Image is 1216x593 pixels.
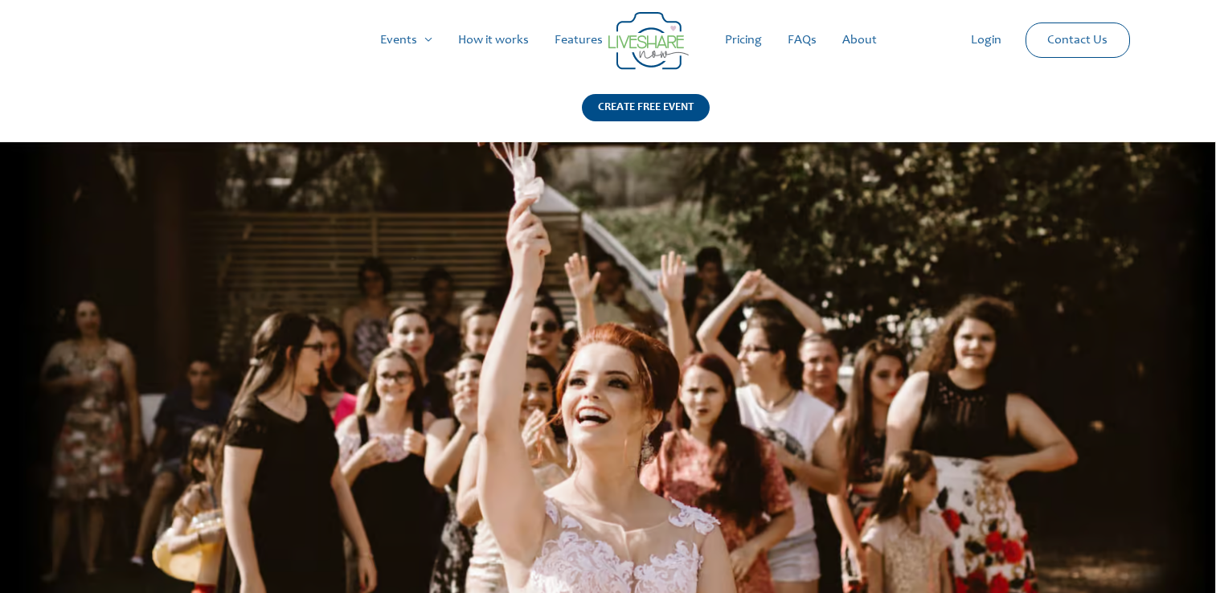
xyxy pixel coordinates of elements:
[712,14,775,66] a: Pricing
[775,14,829,66] a: FAQs
[28,14,1188,66] nav: Site Navigation
[958,14,1014,66] a: Login
[542,14,616,66] a: Features
[582,94,710,141] a: CREATE FREE EVENT
[1034,23,1120,57] a: Contact Us
[445,14,542,66] a: How it works
[367,14,445,66] a: Events
[829,14,890,66] a: About
[608,12,689,70] img: Group 14 | Live Photo Slideshow for Events | Create Free Events Album for Any Occasion
[582,94,710,121] div: CREATE FREE EVENT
